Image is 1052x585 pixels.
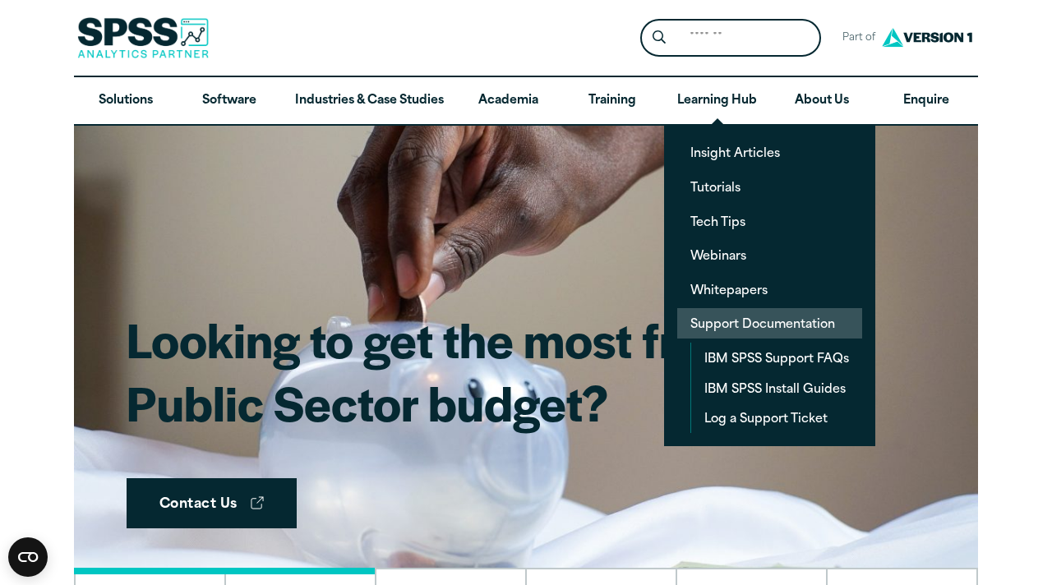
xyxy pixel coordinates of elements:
button: Open CMP widget [8,537,48,577]
a: Webinars [677,240,862,270]
button: Search magnifying glass icon [644,23,675,53]
nav: Desktop version of site main menu [74,77,978,125]
img: SPSS Analytics Partner [77,17,209,58]
a: Academia [457,77,561,125]
a: Whitepapers [677,274,862,305]
a: Training [561,77,664,125]
a: IBM SPSS Support FAQs [691,343,862,373]
form: Site Header Search Form [640,19,821,58]
span: Part of [834,26,878,50]
a: Insight Articles [677,137,862,168]
a: Enquire [874,77,978,125]
a: Tutorials [677,172,862,202]
a: About Us [770,77,874,125]
a: Log a Support Ticket [691,403,862,433]
svg: Search magnifying glass icon [653,30,666,44]
ul: Learning Hub [664,124,875,445]
a: Solutions [74,77,178,125]
a: Software [178,77,281,125]
h1: Looking to get the most from your Public Sector budget? [127,307,925,435]
a: Contact Us [127,478,297,529]
a: Learning Hub [664,77,770,125]
a: Support Documentation [677,308,862,339]
img: Version1 Logo [878,22,976,53]
a: Tech Tips [677,206,862,237]
a: IBM SPSS Install Guides [691,373,862,403]
a: Industries & Case Studies [282,77,457,125]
